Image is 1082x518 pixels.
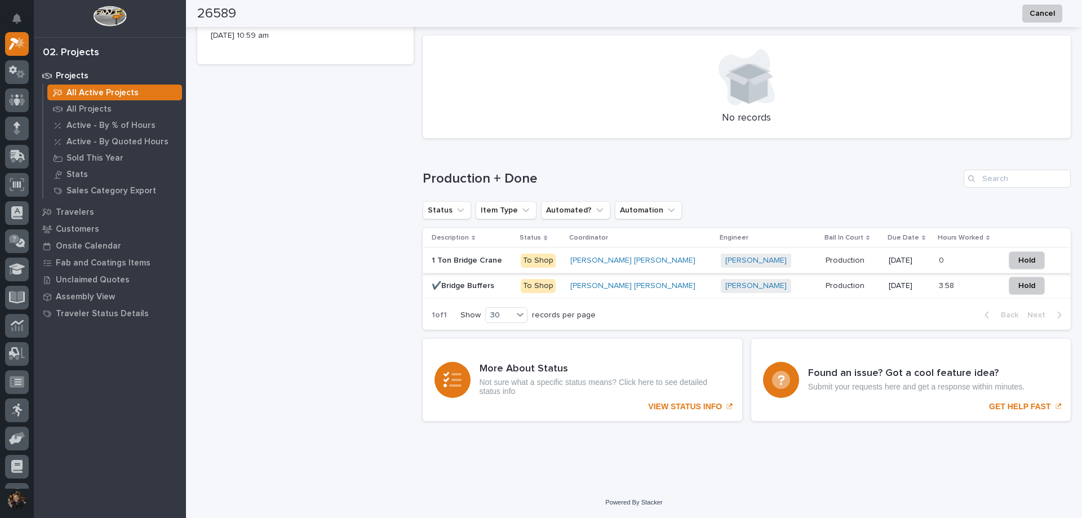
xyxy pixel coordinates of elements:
[975,310,1023,320] button: Back
[34,305,186,322] a: Traveler Status Details
[34,237,186,254] a: Onsite Calendar
[1022,5,1062,23] button: Cancel
[808,368,1025,380] h3: Found an issue? Got a cool feature idea?
[43,183,186,198] a: Sales Category Export
[615,201,682,219] button: Automation
[994,310,1018,320] span: Back
[725,281,787,291] a: [PERSON_NAME]
[480,378,730,397] p: Not sure what a specific status means? Click here to see detailed status info
[43,47,99,59] div: 02. Projects
[541,201,610,219] button: Automated?
[34,203,186,220] a: Travelers
[56,207,94,218] p: Travelers
[570,281,695,291] a: [PERSON_NAME] [PERSON_NAME]
[486,309,513,321] div: 30
[1018,279,1035,293] span: Hold
[1030,7,1055,20] span: Cancel
[520,232,541,244] p: Status
[66,170,88,180] p: Stats
[720,232,748,244] p: Engineer
[66,137,168,147] p: Active - By Quoted Hours
[1027,310,1052,320] span: Next
[826,279,867,291] p: Production
[436,112,1058,125] p: No records
[476,201,536,219] button: Item Type
[1009,277,1045,295] button: Hold
[432,279,496,291] p: ✔️Bridge Buffers
[532,311,596,320] p: records per page
[56,258,150,268] p: Fab and Coatings Items
[521,279,556,293] div: To Shop
[66,153,123,163] p: Sold This Year
[34,220,186,237] a: Customers
[432,232,469,244] p: Description
[34,254,186,271] a: Fab and Coatings Items
[423,201,471,219] button: Status
[211,30,400,42] p: [DATE] 10:59 am
[197,6,236,22] h2: 26589
[1023,310,1071,320] button: Next
[570,256,695,265] a: [PERSON_NAME] [PERSON_NAME]
[56,71,88,81] p: Projects
[521,254,556,268] div: To Shop
[43,134,186,149] a: Active - By Quoted Hours
[939,279,956,291] p: 3.58
[66,121,156,131] p: Active - By % of Hours
[5,7,29,30] button: Notifications
[964,170,1071,188] input: Search
[93,6,126,26] img: Workspace Logo
[34,288,186,305] a: Assembly View
[569,232,608,244] p: Coordinator
[605,499,662,506] a: Powered By Stacker
[939,254,946,265] p: 0
[826,254,867,265] p: Production
[989,402,1050,411] p: GET HELP FAST
[66,186,156,196] p: Sales Category Export
[43,117,186,133] a: Active - By % of Hours
[14,14,29,32] div: Notifications
[423,302,456,329] p: 1 of 1
[824,232,863,244] p: Ball In Court
[43,166,186,182] a: Stats
[432,254,504,265] p: 1 Ton Bridge Crane
[725,256,787,265] a: [PERSON_NAME]
[43,85,186,100] a: All Active Projects
[56,292,115,302] p: Assembly View
[66,104,112,114] p: All Projects
[423,171,960,187] h1: Production + Done
[808,382,1025,392] p: Submit your requests here and get a response within minutes.
[1018,254,1035,267] span: Hold
[43,150,186,166] a: Sold This Year
[938,232,983,244] p: Hours Worked
[423,339,742,421] a: VIEW STATUS INFO
[56,224,99,234] p: Customers
[648,402,722,411] p: VIEW STATUS INFO
[56,275,130,285] p: Unclaimed Quotes
[888,232,919,244] p: Due Date
[34,271,186,288] a: Unclaimed Quotes
[460,311,481,320] p: Show
[66,88,139,98] p: All Active Projects
[423,273,1071,299] tr: ✔️Bridge Buffers✔️Bridge Buffers To Shop[PERSON_NAME] [PERSON_NAME] [PERSON_NAME] ProductionProdu...
[43,101,186,117] a: All Projects
[56,309,149,319] p: Traveler Status Details
[889,281,930,291] p: [DATE]
[751,339,1071,421] a: GET HELP FAST
[5,489,29,512] button: users-avatar
[889,256,930,265] p: [DATE]
[480,363,730,375] h3: More About Status
[423,248,1071,273] tr: 1 Ton Bridge Crane1 Ton Bridge Crane To Shop[PERSON_NAME] [PERSON_NAME] [PERSON_NAME] ProductionP...
[1009,251,1045,269] button: Hold
[34,67,186,84] a: Projects
[56,241,121,251] p: Onsite Calendar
